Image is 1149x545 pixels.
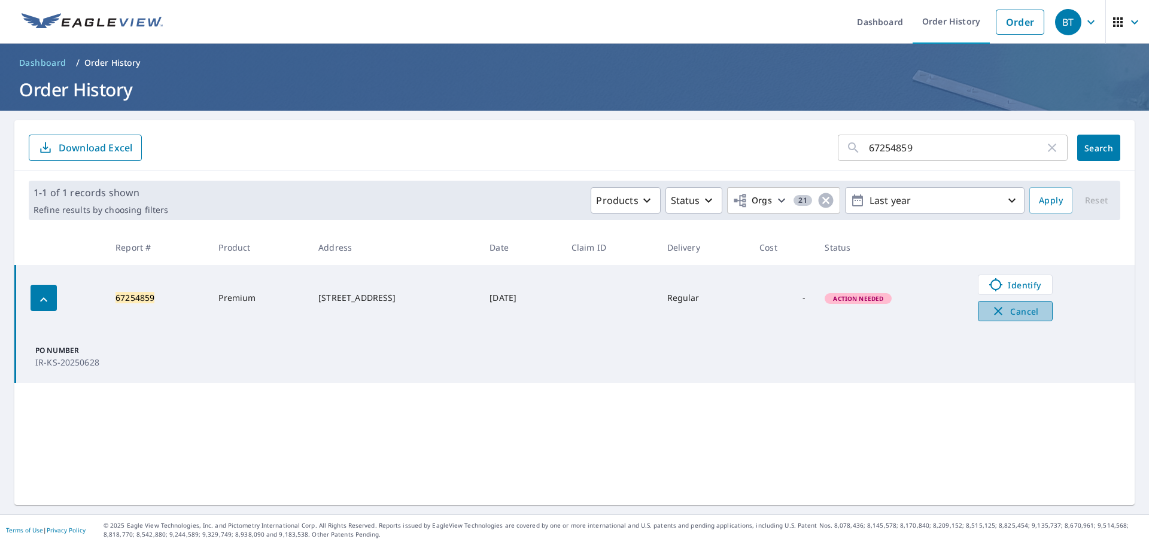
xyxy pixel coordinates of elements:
[986,278,1045,292] span: Identify
[996,10,1044,35] a: Order
[59,141,132,154] p: Download Excel
[750,230,815,265] th: Cost
[665,187,722,214] button: Status
[34,185,168,200] p: 1-1 of 1 records shown
[658,265,750,331] td: Regular
[727,187,840,214] button: Orgs21
[84,57,141,69] p: Order History
[6,526,86,534] p: |
[209,230,309,265] th: Product
[106,230,209,265] th: Report #
[47,526,86,534] a: Privacy Policy
[596,193,638,208] p: Products
[732,193,773,208] span: Orgs
[1087,142,1111,154] span: Search
[34,205,168,215] p: Refine results by choosing filters
[6,526,43,534] a: Terms of Use
[480,230,561,265] th: Date
[826,294,890,303] span: Action Needed
[35,356,107,369] p: IR-KS-20250628
[794,196,812,205] span: 21
[865,190,1005,211] p: Last year
[1055,9,1081,35] div: BT
[671,193,700,208] p: Status
[978,301,1053,321] button: Cancel
[14,53,71,72] a: Dashboard
[115,292,154,303] mark: 67254859
[14,53,1135,72] nav: breadcrumb
[318,292,470,304] div: [STREET_ADDRESS]
[104,521,1143,539] p: © 2025 Eagle View Technologies, Inc. and Pictometry International Corp. All Rights Reserved. Repo...
[76,56,80,70] li: /
[22,13,163,31] img: EV Logo
[1029,187,1072,214] button: Apply
[29,135,142,161] button: Download Excel
[845,187,1025,214] button: Last year
[750,265,815,331] td: -
[869,131,1045,165] input: Address, Report #, Claim ID, etc.
[1039,193,1063,208] span: Apply
[658,230,750,265] th: Delivery
[978,275,1053,295] a: Identify
[19,57,66,69] span: Dashboard
[14,77,1135,102] h1: Order History
[562,230,658,265] th: Claim ID
[209,265,309,331] td: Premium
[309,230,480,265] th: Address
[35,345,107,356] p: PO Number
[591,187,660,214] button: Products
[480,265,561,331] td: [DATE]
[1077,135,1120,161] button: Search
[815,230,968,265] th: Status
[990,304,1040,318] span: Cancel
